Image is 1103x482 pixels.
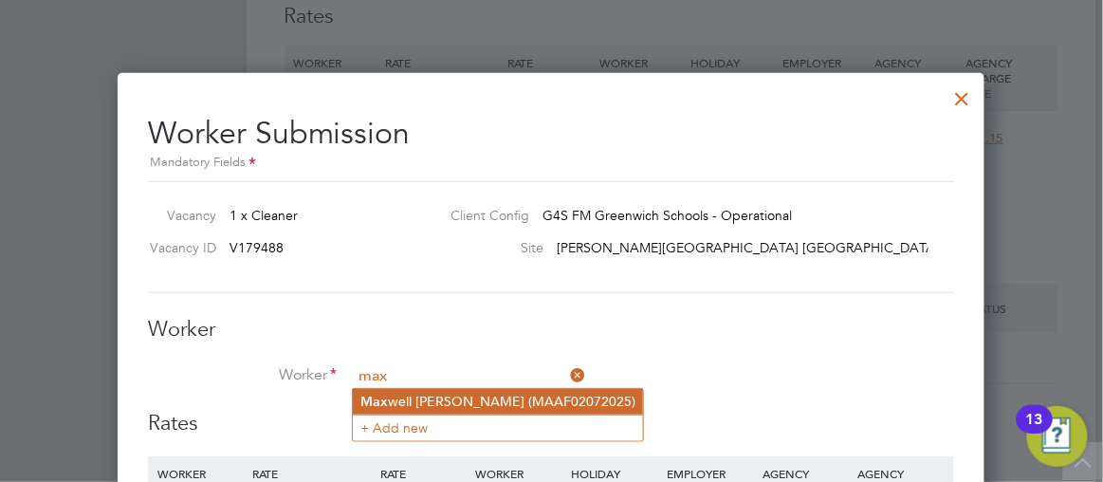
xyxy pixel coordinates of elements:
[230,239,284,256] span: V179488
[435,239,543,256] label: Site
[435,207,529,224] label: Client Config
[148,153,954,174] div: Mandatory Fields
[353,362,587,391] input: Search for...
[360,394,388,410] b: Max
[230,207,298,224] span: 1 x Cleaner
[1027,406,1088,467] button: Open Resource Center, 13 new notifications
[1026,419,1043,444] div: 13
[353,389,643,415] li: well [PERSON_NAME] (MAAF02072025)
[140,239,216,256] label: Vacancy ID
[140,207,216,224] label: Vacancy
[542,207,792,224] span: G4S FM Greenwich Schools - Operational
[148,316,954,343] h3: Worker
[148,100,954,175] h2: Worker Submission
[148,410,954,437] h3: Rates
[557,239,939,256] span: [PERSON_NAME][GEOGRAPHIC_DATA] [GEOGRAPHIC_DATA]
[353,415,643,440] li: + Add new
[148,365,338,385] label: Worker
